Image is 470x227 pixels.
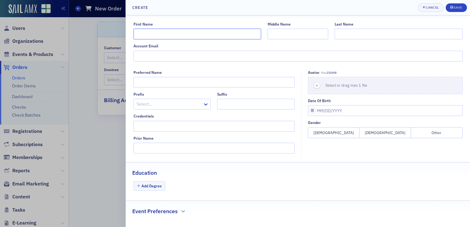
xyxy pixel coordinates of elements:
[308,70,320,75] div: Avatar
[133,181,165,191] button: Add Degree
[360,127,411,138] button: [DEMOGRAPHIC_DATA]
[217,92,227,97] div: Suffix
[133,136,153,141] div: Prior Name
[132,169,157,177] h2: Education
[133,92,144,97] div: Prefix
[454,6,462,9] div: Save
[132,5,148,10] h4: Create
[327,71,337,75] span: 250MB
[133,114,154,118] div: Credentials
[133,44,158,48] div: Account Email
[308,105,463,116] input: MM/DD/YYYY
[308,77,463,94] button: Select or drag max 1 file
[268,22,291,26] div: Middle Name
[418,3,444,12] button: Cancel
[132,207,178,215] h2: Event Preferences
[308,120,321,125] div: Gender
[335,22,353,26] div: Last Name
[411,127,463,138] button: Other
[308,127,360,138] button: [DEMOGRAPHIC_DATA]
[325,83,367,88] span: Select or drag max 1 file
[133,22,153,26] div: First Name
[133,70,162,75] div: Preferred Name
[321,71,337,75] span: Max
[426,6,439,9] div: Cancel
[308,98,331,103] div: Date of Birth
[446,3,467,12] button: Save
